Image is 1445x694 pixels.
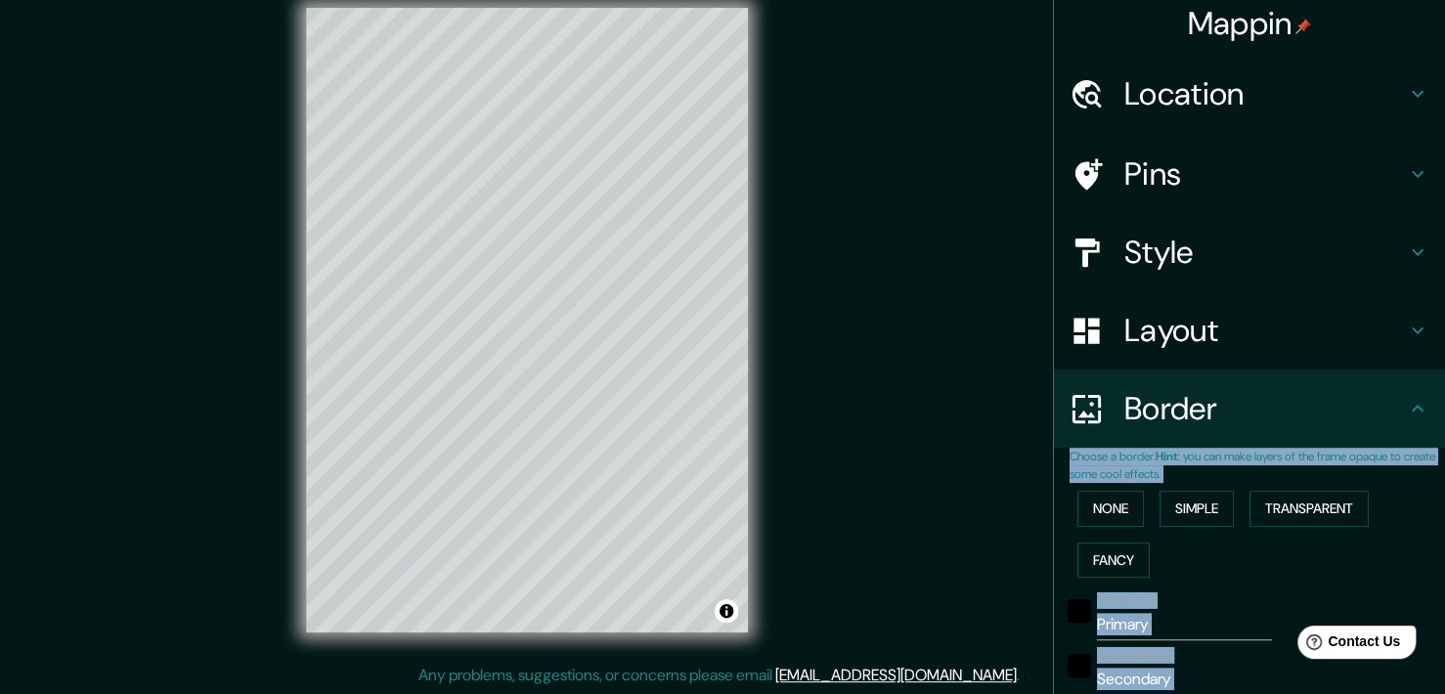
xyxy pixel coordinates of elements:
[1156,449,1178,464] b: Hint
[1188,4,1312,43] h4: Mappin
[1124,154,1406,194] h4: Pins
[1068,599,1091,623] button: black
[1124,233,1406,272] h4: Style
[1054,291,1445,369] div: Layout
[715,599,738,623] button: Toggle attribution
[1249,491,1369,527] button: Transparent
[1124,389,1406,428] h4: Border
[1077,542,1150,579] button: Fancy
[775,665,1017,685] a: [EMAIL_ADDRESS][DOMAIN_NAME]
[1020,664,1023,687] div: .
[1054,369,1445,448] div: Border
[1054,213,1445,291] div: Style
[1124,311,1406,350] h4: Layout
[1295,19,1311,34] img: pin-icon.png
[418,664,1020,687] p: Any problems, suggestions, or concerns please email .
[1068,654,1091,677] button: black
[1097,647,1175,664] label: Secondary text
[1124,74,1406,113] h4: Location
[1070,448,1445,483] p: Choose a border. : you can make layers of the frame opaque to create some cool effects.
[1023,664,1027,687] div: .
[1097,592,1158,609] label: Primary text
[1054,135,1445,213] div: Pins
[1271,618,1423,672] iframe: Help widget launcher
[1054,55,1445,133] div: Location
[1160,491,1234,527] button: Simple
[1077,491,1144,527] button: None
